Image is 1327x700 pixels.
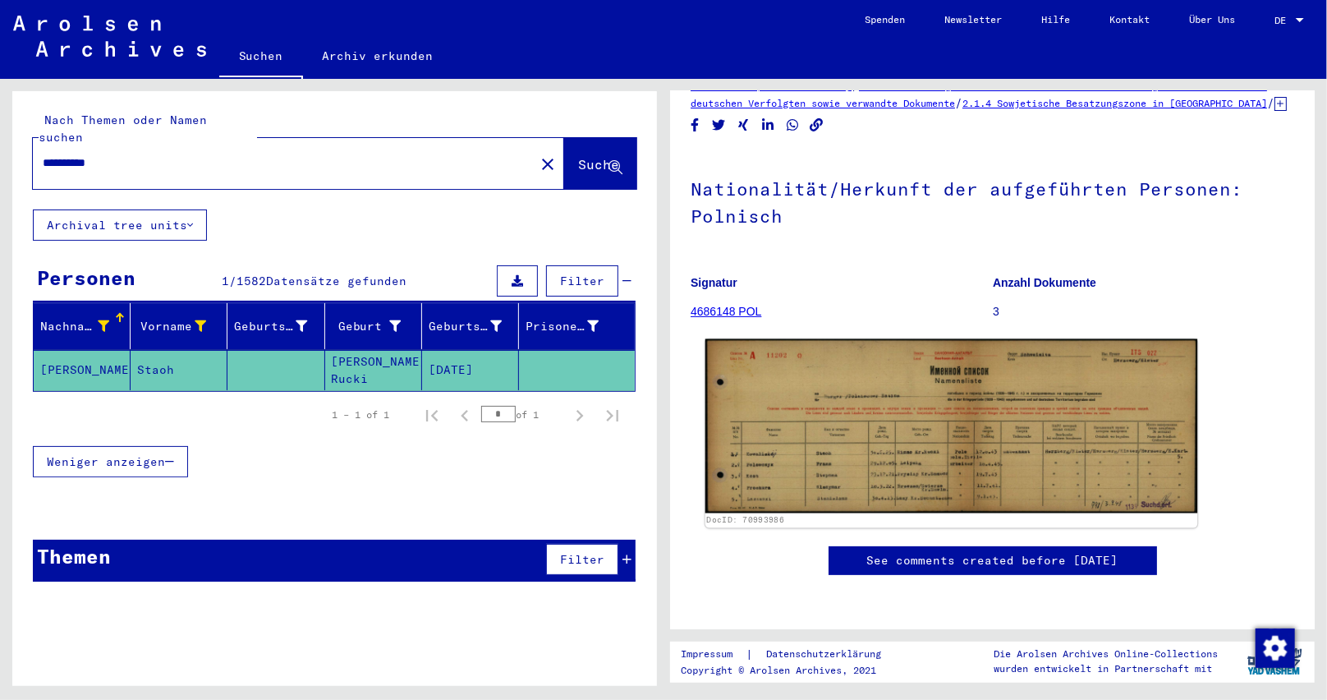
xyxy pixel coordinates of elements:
[808,115,825,136] button: Copy link
[538,154,558,174] mat-icon: close
[784,115,801,136] button: Share on WhatsApp
[519,303,635,349] mat-header-cell: Prisoner #
[706,515,784,525] a: DocID: 70993986
[596,398,629,431] button: Last page
[37,541,111,571] div: Themen
[1255,628,1294,667] div: Zustimmung ändern
[332,313,421,339] div: Geburt‏
[448,398,481,431] button: Previous page
[760,115,777,136] button: Share on LinkedIn
[332,318,401,335] div: Geburt‏
[137,313,227,339] div: Vorname
[753,646,901,663] a: Datenschutzerklärung
[962,97,1267,109] a: 2.1.4 Sowjetische Besatzungszone in [GEOGRAPHIC_DATA]
[1256,629,1295,668] img: Zustimmung ändern
[735,115,752,136] button: Share on Xing
[563,398,596,431] button: Next page
[531,147,564,180] button: Clear
[429,313,522,339] div: Geburtsdatum
[422,303,519,349] mat-header-cell: Geburtsdatum
[867,552,1118,569] a: See comments created before [DATE]
[481,407,563,422] div: of 1
[710,115,728,136] button: Share on Twitter
[332,408,389,422] div: 1 – 1 of 1
[219,36,303,79] a: Suchen
[137,318,206,335] div: Vorname
[234,318,307,335] div: Geburtsname
[691,305,761,318] a: 4686148 POL
[578,156,619,173] span: Suche
[526,318,599,335] div: Prisoner #
[560,274,604,288] span: Filter
[691,151,1294,251] h1: Nationalität/Herkunft der aufgeführten Personen: Polnisch
[13,16,206,57] img: Arolsen_neg.svg
[227,303,324,349] mat-header-cell: Geburtsname
[1267,95,1274,110] span: /
[37,263,135,292] div: Personen
[422,350,519,390] mat-cell: [DATE]
[303,36,453,76] a: Archiv erkunden
[39,113,207,145] mat-label: Nach Themen oder Namen suchen
[234,313,328,339] div: Geburtsname
[686,115,704,136] button: Share on Facebook
[691,276,737,289] b: Signatur
[325,350,422,390] mat-cell: [PERSON_NAME]. Rucki
[546,265,618,297] button: Filter
[526,313,619,339] div: Prisoner #
[955,95,962,110] span: /
[994,647,1218,661] p: Die Arolsen Archives Online-Collections
[33,210,207,241] button: Archival tree units
[705,339,1198,513] img: 001.jpg
[429,318,502,335] div: Geburtsdatum
[131,350,227,390] mat-cell: Staoh
[229,274,236,288] span: /
[236,274,266,288] span: 1582
[993,303,1294,320] p: 3
[564,138,636,189] button: Suche
[560,552,604,567] span: Filter
[681,646,746,663] a: Impressum
[47,454,165,469] span: Weniger anzeigen
[681,646,901,663] div: |
[1244,641,1306,682] img: yv_logo.png
[40,318,109,335] div: Nachname
[681,663,901,678] p: Copyright © Arolsen Archives, 2021
[993,276,1096,289] b: Anzahl Dokumente
[416,398,448,431] button: First page
[131,303,227,349] mat-header-cell: Vorname
[266,274,406,288] span: Datensätze gefunden
[1274,15,1293,26] span: DE
[40,313,130,339] div: Nachname
[33,446,188,477] button: Weniger anzeigen
[34,350,131,390] mat-cell: [PERSON_NAME]
[546,544,618,575] button: Filter
[34,303,131,349] mat-header-cell: Nachname
[994,661,1218,676] p: wurden entwickelt in Partnerschaft mit
[325,303,422,349] mat-header-cell: Geburt‏
[222,274,229,288] span: 1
